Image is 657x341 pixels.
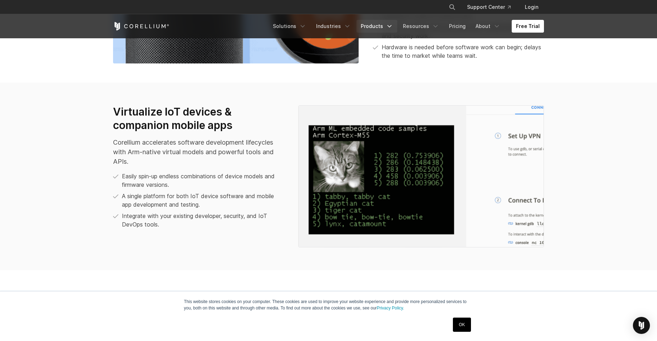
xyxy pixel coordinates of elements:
a: Login [519,1,544,13]
a: Resources [399,20,443,33]
a: Solutions [269,20,310,33]
li: Hardware is needed before software work can begin; delays the time to market while teams wait. [373,43,544,60]
div: Navigation Menu [440,1,544,13]
div: Navigation Menu [269,20,544,33]
span: Integrate with your existing developer, security, and IoT DevOps tools. [122,212,284,229]
a: About [471,20,505,33]
a: Products [356,20,397,33]
a: Industries [312,20,355,33]
a: Pricing [445,20,470,33]
a: Corellium Home [113,22,169,30]
a: Privacy Policy. [377,306,404,311]
p: This website stores cookies on your computer. These cookies are used to improve your website expe... [184,298,473,311]
p: Corellium accelerates software development lifecycles with Arm-native virtual models and powerful... [113,138,284,166]
a: OK [453,318,471,332]
span: Easily spin-up endless combinations of device models and firmware versions. [122,172,284,189]
a: Free Trial [512,20,544,33]
a: Support Center [461,1,516,13]
img: Arm ML-embedded code samples with a picture of a cat as an example in the code [298,105,544,247]
div: Open Intercom Messenger [633,317,650,334]
button: Search [446,1,459,13]
li: A single platform for both IoT device software and mobile app development and testing. [113,192,284,209]
h3: Virtualize IoT devices & companion mobile apps [113,105,284,132]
